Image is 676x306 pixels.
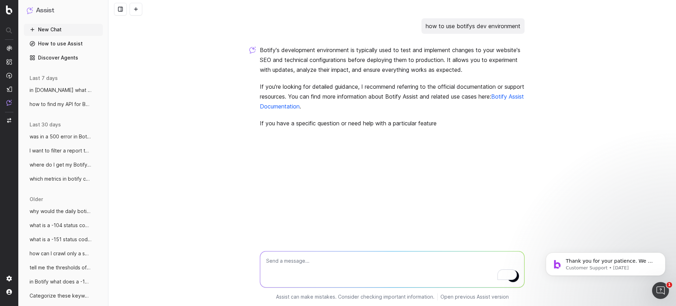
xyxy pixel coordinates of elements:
img: Activation [6,73,12,79]
span: what is a -104 status code mean in Botif [30,222,92,229]
img: Assist [27,7,33,14]
iframe: Intercom notifications message [535,238,676,287]
button: how to find my API for Botify [24,99,103,110]
p: Assist can make mistakes. Consider checking important information. [276,293,434,300]
span: 1 [666,282,672,288]
button: Assist [27,6,100,15]
h1: Assist [36,6,54,15]
p: If you have a specific question or need help with a particular feature [260,118,525,128]
span: last 7 days [30,75,58,82]
button: tell me the thresholds of all the alerts [24,262,103,273]
button: why would the daily botify crawler crawl [24,206,103,217]
img: Botify assist logo [249,46,256,54]
a: Open previous Assist version [440,293,509,300]
img: Analytics [6,45,12,51]
button: was in a 500 error in Botify mean [24,131,103,142]
button: in Botify what does a -104 status code m [24,276,103,287]
a: Discover Agents [24,52,103,63]
span: tell me the thresholds of all the alerts [30,264,92,271]
img: Setting [6,276,12,281]
span: in [DOMAIN_NAME] what is my project_id [30,87,92,94]
img: Intelligence [6,59,12,65]
span: how to find my API for Botify [30,101,92,108]
span: why would the daily botify crawler crawl [30,208,92,215]
button: what is a -151 status code in botify [24,234,103,245]
button: New Chat [24,24,103,35]
span: was in a 500 error in Botify mean [30,133,92,140]
button: which metrics in botify can we use to me [24,173,103,185]
img: Botify logo [6,5,12,14]
span: Categorize these keywords for my content [30,292,92,299]
span: older [30,196,43,203]
span: last 30 days [30,121,61,128]
button: where do I get my Botify api key [24,159,103,170]
span: where do I get my Botify api key [30,161,92,168]
img: My account [6,289,12,295]
span: in Botify what does a -104 status code m [30,278,92,285]
img: Assist [6,100,12,106]
p: Botify's development environment is typically used to test and implement changes to your website'... [260,45,525,75]
p: how to use botifys dev environment [426,21,520,31]
textarea: To enrich screen reader interactions, please activate Accessibility in Grammarly extension settings [260,251,524,287]
button: I want to filter a report that shows me [24,145,103,156]
p: If you're looking for detailed guidance, I recommend referring to the official documentation or s... [260,82,525,111]
span: which metrics in botify can we use to me [30,175,92,182]
span: I want to filter a report that shows me [30,147,92,154]
button: how can I crawl only a section of a page [24,248,103,259]
button: Categorize these keywords for my content [24,290,103,301]
img: Switch project [7,118,11,123]
button: in [DOMAIN_NAME] what is my project_id [24,85,103,96]
button: what is a -104 status code mean in Botif [24,220,103,231]
span: what is a -151 status code in botify [30,236,92,243]
iframe: Intercom live chat [652,282,669,299]
span: how can I crawl only a section of a page [30,250,92,257]
a: How to use Assist [24,38,103,49]
img: Studio [6,86,12,92]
